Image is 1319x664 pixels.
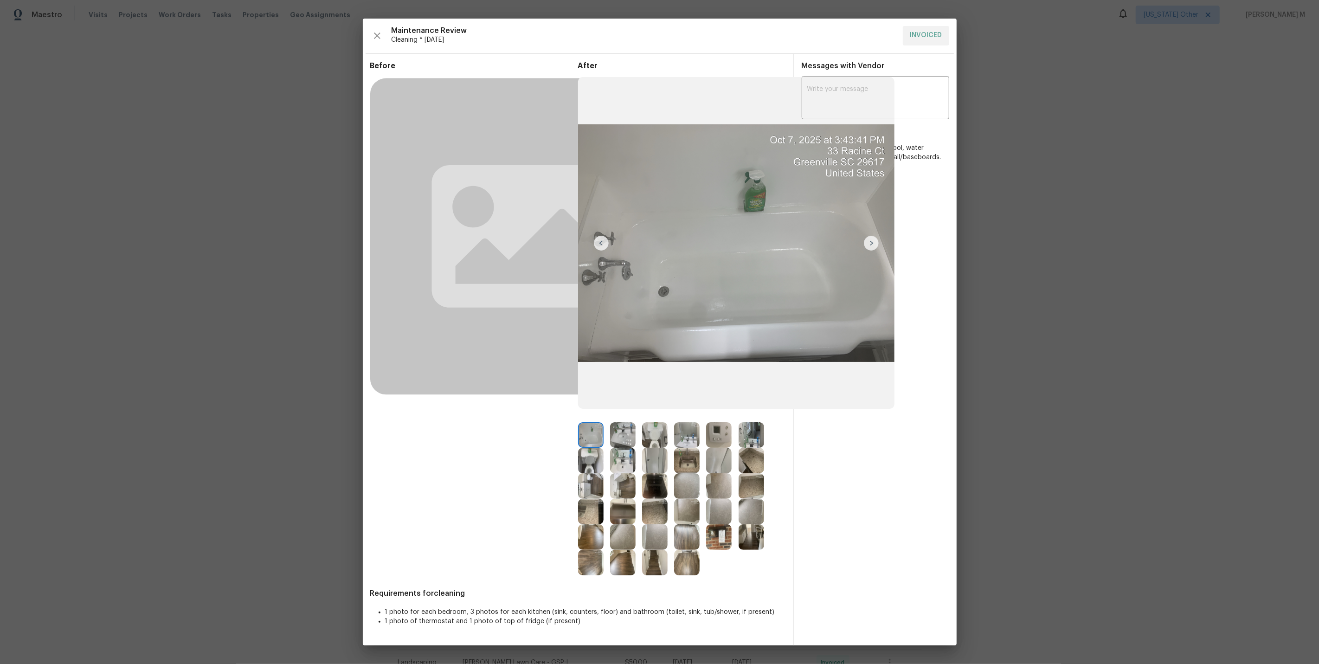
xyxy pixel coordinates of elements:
img: right-chevron-button-url [864,236,879,251]
span: Before [370,61,578,71]
li: 1 photo of thermostat and 1 photo of top of fridge (if present) [385,617,786,626]
span: After [578,61,786,71]
span: Requirements for cleaning [370,589,786,598]
span: Cleaning * [DATE] [392,35,895,45]
span: Maintenance Review [392,26,895,35]
img: left-chevron-button-url [594,236,609,251]
li: 1 photo for each bedroom, 3 photos for each kitchen (sink, counters, floor) and bathroom (toilet,... [385,607,786,617]
span: Messages with Vendor [802,62,885,70]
